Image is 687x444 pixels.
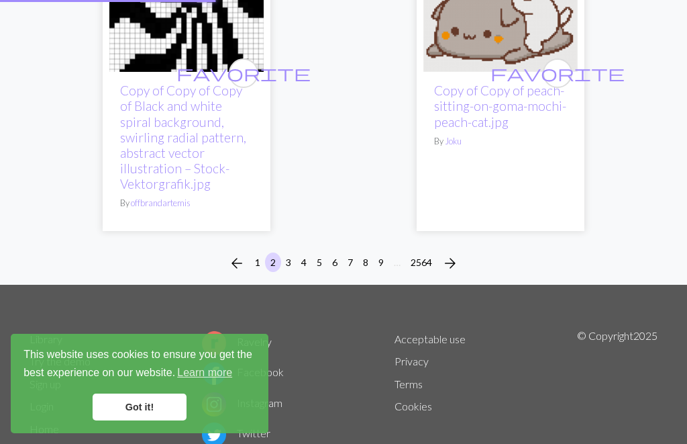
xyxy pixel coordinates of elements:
a: Copy of Copy of peach-sitting-on-goma-mochi-peach-cat.jpg [434,83,566,129]
a: Terms [394,378,423,390]
a: learn more about cookies [175,363,234,383]
button: 8 [358,253,374,272]
img: Ravelry logo [202,331,226,355]
button: 3 [280,253,297,272]
button: favourite [543,58,572,88]
i: favourite [176,60,311,87]
div: cookieconsent [11,334,268,433]
a: Joku [445,136,462,146]
button: 1 [250,253,266,272]
a: dismiss cookie message [93,394,187,420]
button: 6 [327,253,343,272]
span: favorite [490,62,625,83]
span: This website uses cookies to ensure you get the best experience on our website. [23,347,256,383]
p: By [434,135,567,148]
button: 2564 [405,253,437,272]
i: Next [442,255,458,271]
a: Library [30,332,62,345]
a: Copy of Copy of Copy of Black and white spiral background, swirling radial pattern, abstract vect... [120,83,246,191]
a: offbrandartemis [131,197,191,208]
p: By [120,197,253,210]
button: 4 [296,253,312,272]
span: arrow_back [229,254,245,273]
span: favorite [176,62,311,83]
button: 2 [265,253,281,272]
button: 9 [373,253,389,272]
a: Twitter [202,427,270,439]
button: Next [437,253,464,274]
i: favourite [490,60,625,87]
span: arrow_forward [442,254,458,273]
button: favourite [229,58,258,88]
a: Privacy [394,355,429,367]
button: 7 [342,253,358,272]
a: Cookies [394,400,432,412]
button: Previous [223,253,250,274]
nav: Page navigation [223,253,464,274]
a: Acceptable use [394,332,466,345]
i: Previous [229,255,245,271]
button: 5 [311,253,327,272]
